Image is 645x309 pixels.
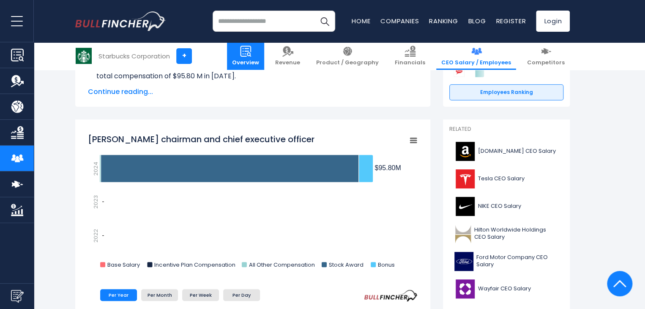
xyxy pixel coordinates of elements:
[154,261,235,269] text: Incentive Plan Compensation
[478,203,521,210] span: NIKE CEO Salary
[522,42,570,70] a: Competitors
[102,198,104,205] text: -
[75,11,166,31] img: bullfincher logo
[378,261,395,269] text: Bonus
[441,59,511,66] span: CEO Salary / Employees
[223,289,260,301] li: Per Day
[454,66,465,77] img: Yum! Brands competitors logo
[88,133,314,145] tspan: [PERSON_NAME] chairman and chief executive officer
[449,250,563,273] a: Ford Motor Company CEO Salary
[454,197,476,216] img: NKE logo
[76,48,92,64] img: SBUX logo
[454,252,474,271] img: F logo
[390,42,430,70] a: Financials
[227,42,264,70] a: Overview
[478,175,525,182] span: Tesla CEO Salary
[449,140,563,163] a: [DOMAIN_NAME] CEO Salary
[314,11,335,32] button: Search
[88,129,418,277] svg: Brian Niccol chairman and chief executive officer
[270,42,305,70] a: Revenue
[107,261,140,269] text: Base Salary
[449,84,563,100] a: Employees Ranking
[232,59,259,66] span: Overview
[449,195,563,218] a: NIKE CEO Salary
[100,289,137,301] li: Per Year
[478,148,556,155] span: [DOMAIN_NAME] CEO Salary
[429,17,458,25] a: Ranking
[449,167,563,190] a: Tesla CEO Salary
[436,42,516,70] a: CEO Salary / Employees
[182,289,219,301] li: Per Week
[496,17,526,25] a: Register
[92,229,100,243] text: 2022
[249,261,315,269] text: All Other Compensation
[454,169,476,188] img: TSLA logo
[380,17,419,25] a: Companies
[527,59,565,66] span: Competitors
[476,254,558,268] span: Ford Motor Company CEO Salary
[474,226,558,241] span: Hilton Worldwide Holdings CEO Salary
[449,222,563,246] a: Hilton Worldwide Holdings CEO Salary
[316,59,379,66] span: Product / Geography
[176,48,192,64] a: +
[92,162,100,176] text: 2024
[92,195,100,209] text: 2023
[275,59,300,66] span: Revenue
[454,279,476,298] img: W logo
[141,289,178,301] li: Per Month
[311,42,384,70] a: Product / Geography
[352,17,370,25] a: Home
[88,61,418,81] li: at Starbucks Corporation, received a total compensation of $95.80 M in [DATE].
[374,164,401,171] tspan: $95.80M
[468,17,486,25] a: Blog
[454,142,476,161] img: AMZN logo
[449,126,563,133] p: Related
[329,261,363,269] text: Stock Award
[98,51,170,61] div: Starbucks Corporation
[88,87,418,97] span: Continue reading...
[454,224,472,243] img: HLT logo
[395,59,425,66] span: Financials
[478,285,531,292] span: Wayfair CEO Salary
[536,11,570,32] a: Login
[102,232,104,239] text: -
[449,277,563,301] a: Wayfair CEO Salary
[75,11,166,31] a: Go to homepage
